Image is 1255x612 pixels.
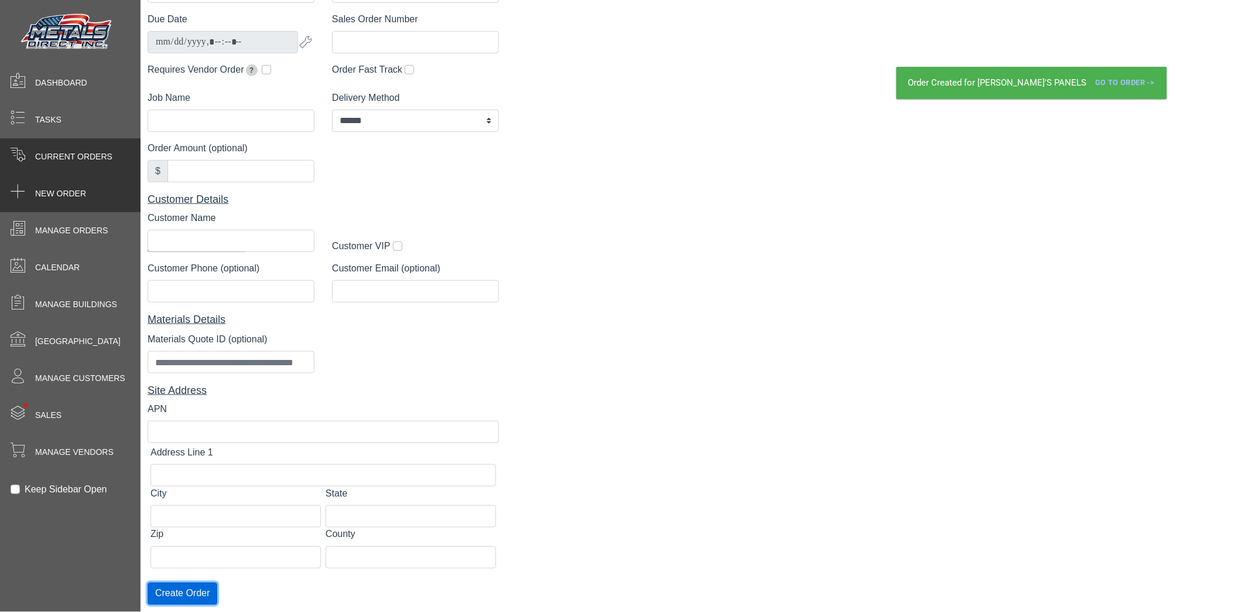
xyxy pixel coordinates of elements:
span: Dashboard [35,77,87,89]
span: Extends due date by 2 weeks for pickup orders [246,64,258,76]
img: Metals Direct Inc Logo [18,11,117,54]
a: Go To Order -> [1091,73,1160,93]
span: New Order [35,188,86,200]
label: Delivery Method [332,91,400,105]
label: Zip [151,528,163,542]
span: Manage Customers [35,372,125,385]
span: Manage Vendors [35,446,114,458]
span: Manage Buildings [35,298,117,311]
label: County [326,528,355,542]
div: Customer Details [148,192,499,208]
label: Customer VIP [332,239,391,253]
label: Requires Vendor Order [148,63,259,77]
label: Sales Order Number [332,12,418,26]
label: Materials Quote ID (optional) [148,332,268,346]
label: Order Amount (optional) [148,141,248,155]
span: Current Orders [35,151,112,163]
label: Customer Name [148,211,216,225]
div: Materials Details [148,312,499,328]
div: $ [148,160,168,182]
label: Address Line 1 [151,446,213,460]
label: Customer Email (optional) [332,261,440,276]
div: Site Address [148,383,499,399]
span: • [11,386,41,424]
label: Due Date [148,12,187,26]
label: State [326,487,347,501]
label: Job Name [148,91,190,105]
label: Keep Sidebar Open [25,482,107,497]
label: APN [148,402,167,416]
button: Create Order [148,583,217,605]
div: Order Created for [PERSON_NAME]'S PANELS [897,67,1167,99]
label: Order Fast Track [332,63,402,77]
label: City [151,487,167,501]
span: Tasks [35,114,61,126]
label: Customer Phone (optional) [148,261,259,276]
span: Sales [35,409,61,421]
span: Manage Orders [35,225,108,237]
span: [GEOGRAPHIC_DATA] [35,335,121,348]
span: Calendar [35,261,80,274]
